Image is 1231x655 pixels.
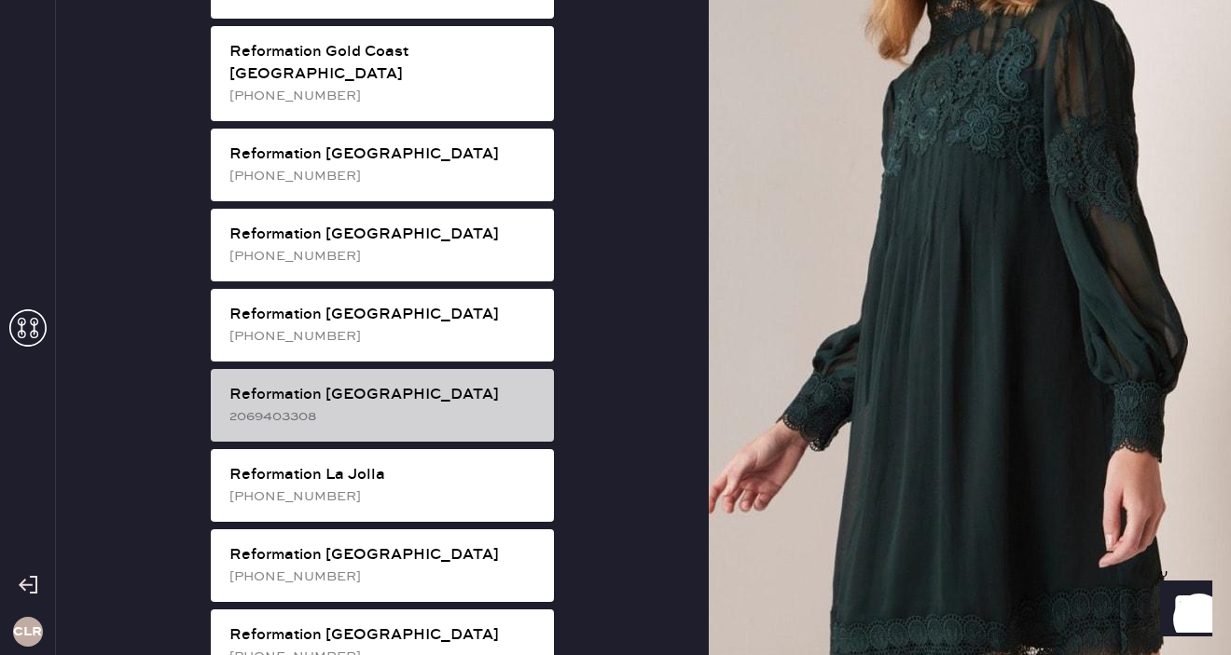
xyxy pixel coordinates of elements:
div: [PHONE_NUMBER] [229,86,539,106]
div: Reformation [GEOGRAPHIC_DATA] [229,224,539,246]
div: Reformation [GEOGRAPHIC_DATA] [229,544,539,566]
h3: CLR [13,625,42,638]
div: Reformation La Jolla [229,464,539,486]
iframe: Front Chat [1142,571,1223,651]
div: Reformation [GEOGRAPHIC_DATA] [229,384,539,406]
div: Reformation [GEOGRAPHIC_DATA] [229,304,539,326]
div: [PHONE_NUMBER] [229,486,539,507]
div: Reformation [GEOGRAPHIC_DATA] [229,143,539,166]
div: 2069403308 [229,406,539,427]
div: [PHONE_NUMBER] [229,326,539,347]
div: [PHONE_NUMBER] [229,246,539,266]
div: Reformation [GEOGRAPHIC_DATA] [229,624,539,647]
div: Reformation Gold Coast [GEOGRAPHIC_DATA] [229,41,539,86]
div: [PHONE_NUMBER] [229,166,539,186]
div: [PHONE_NUMBER] [229,566,539,587]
